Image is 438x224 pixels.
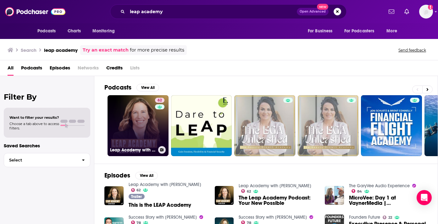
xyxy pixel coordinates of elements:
span: For Podcasters [344,27,374,36]
button: open menu [33,25,64,37]
span: 62 [158,97,162,104]
a: 62 [131,188,141,192]
button: open menu [303,25,341,37]
a: Show notifications dropdown [402,6,412,17]
a: Charts [64,25,85,37]
button: Open AdvancedNew [297,8,329,15]
span: Charts [68,27,81,36]
span: New [317,4,328,10]
h3: Search [21,47,36,53]
span: Lists [130,63,140,76]
svg: Add a profile image [428,5,433,10]
a: 22 [383,216,392,219]
span: for more precise results [130,46,184,54]
button: Show profile menu [419,5,433,19]
img: The Leap Academy Podcast: Your New Possible [215,186,234,205]
input: Search podcasts, credits, & more... [127,7,297,17]
span: 84 [357,190,362,193]
a: Podcasts [21,63,42,76]
a: Show notifications dropdown [386,6,397,17]
span: Monitoring [92,27,115,36]
span: Want to filter your results? [9,115,59,120]
button: Select [4,153,90,167]
img: Podchaser - Follow, Share and Rate Podcasts [5,6,65,18]
span: More [386,27,397,36]
h2: Filter By [4,92,90,101]
span: MicroVee: Day 1 at VaynerMedia | [GEOGRAPHIC_DATA] [BONUS] [349,195,428,206]
a: This is the LEAP Academy [129,202,191,208]
a: Founders Future [349,215,380,220]
span: Logged in as megcassidy [419,5,433,19]
img: This is the LEAP Academy [104,186,124,205]
a: Leap Academy with Ilana Golan [129,182,201,187]
div: Open Intercom Messenger [417,190,432,205]
a: The Leap Academy Podcast: Your New Possible [239,195,317,206]
a: 84 [352,189,362,193]
h2: Episodes [104,172,130,179]
button: open menu [382,25,405,37]
div: Search podcasts, credits, & more... [110,4,347,19]
span: For Business [308,27,333,36]
a: EpisodesView All [104,172,158,179]
span: Open Advanced [300,10,326,13]
a: Credits [106,63,123,76]
span: 22 [388,216,392,219]
span: Choose a tab above to access filters. [9,122,59,130]
img: MicroVee: Day 1 at VaynerMedia | Leap Academy [BONUS] [325,186,344,205]
span: Select [4,158,77,162]
button: Send feedback [396,47,428,53]
p: Saved Searches [4,143,90,149]
h3: Leap Academy with [PERSON_NAME] [110,147,156,153]
a: 62 [155,98,164,103]
a: 62Leap Academy with [PERSON_NAME] [108,95,169,156]
button: open menu [340,25,384,37]
img: User Profile [419,5,433,19]
h2: Podcasts [104,84,131,91]
a: Success Story with Scott D. Clary [239,215,307,220]
a: The GaryVee Audio Experience [349,183,410,188]
button: View All [135,172,158,179]
a: Episodes [50,63,70,76]
a: Success Story with Scott D. Clary [129,215,197,220]
h3: leap academy [44,47,78,53]
span: Podcasts [37,27,56,36]
a: Leap Academy with Ilana Golan [239,183,311,188]
span: 62 [247,190,251,193]
a: 62 [241,189,251,193]
span: 62 [136,189,141,192]
span: Trailer [131,195,142,199]
a: MicroVee: Day 1 at VaynerMedia | Leap Academy [BONUS] [349,195,428,206]
a: Try an exact match [83,46,129,54]
a: PodcastsView All [104,84,159,91]
span: Networks [78,63,99,76]
button: View All [136,84,159,91]
a: All [8,63,14,76]
button: open menu [88,25,123,37]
